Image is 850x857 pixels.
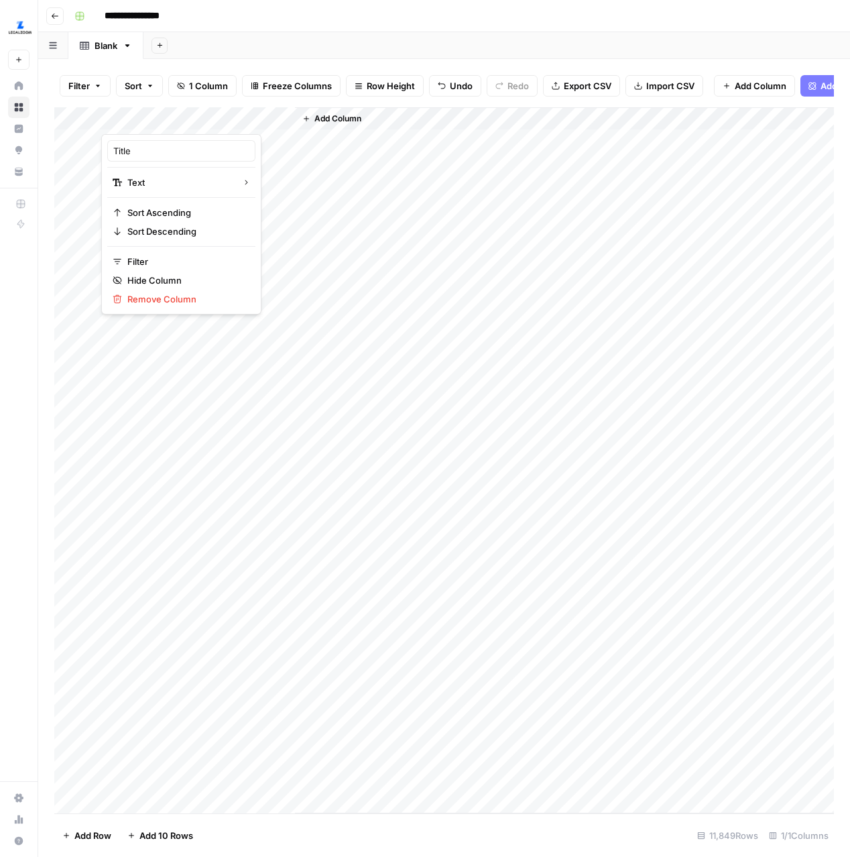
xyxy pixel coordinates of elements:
button: Add Row [54,825,119,846]
span: Sort Descending [127,225,245,238]
button: Row Height [346,75,424,97]
a: Home [8,75,29,97]
span: Redo [507,79,529,93]
span: Freeze Columns [263,79,332,93]
span: Undo [450,79,473,93]
a: Settings [8,787,29,809]
div: 11,849 Rows [692,825,764,846]
button: Undo [429,75,481,97]
span: Remove Column [127,292,245,306]
span: Import CSV [646,79,694,93]
button: Export CSV [543,75,620,97]
button: Filter [60,75,111,97]
span: Sort [125,79,142,93]
a: Insights [8,118,29,139]
span: Export CSV [564,79,611,93]
button: Freeze Columns [242,75,341,97]
span: 1 Column [189,79,228,93]
button: Redo [487,75,538,97]
img: LegalZoom Logo [8,15,32,40]
div: Blank [95,39,117,52]
span: Add 10 Rows [139,829,193,842]
button: 1 Column [168,75,237,97]
span: Text [127,176,231,189]
button: Add Column [714,75,795,97]
button: Import CSV [625,75,703,97]
a: Your Data [8,161,29,182]
span: Hide Column [127,274,245,287]
button: Add Column [297,110,367,127]
span: Sort Ascending [127,206,245,219]
span: Row Height [367,79,415,93]
button: Sort [116,75,163,97]
a: Opportunities [8,139,29,161]
div: 1/1 Columns [764,825,834,846]
button: Help + Support [8,830,29,852]
span: Filter [68,79,90,93]
a: Browse [8,97,29,118]
span: Add Row [74,829,111,842]
a: Blank [68,32,143,59]
button: Workspace: LegalZoom [8,11,29,44]
a: Usage [8,809,29,830]
span: Add Column [314,113,361,125]
span: Add Column [735,79,786,93]
button: Add 10 Rows [119,825,201,846]
span: Filter [127,255,245,268]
